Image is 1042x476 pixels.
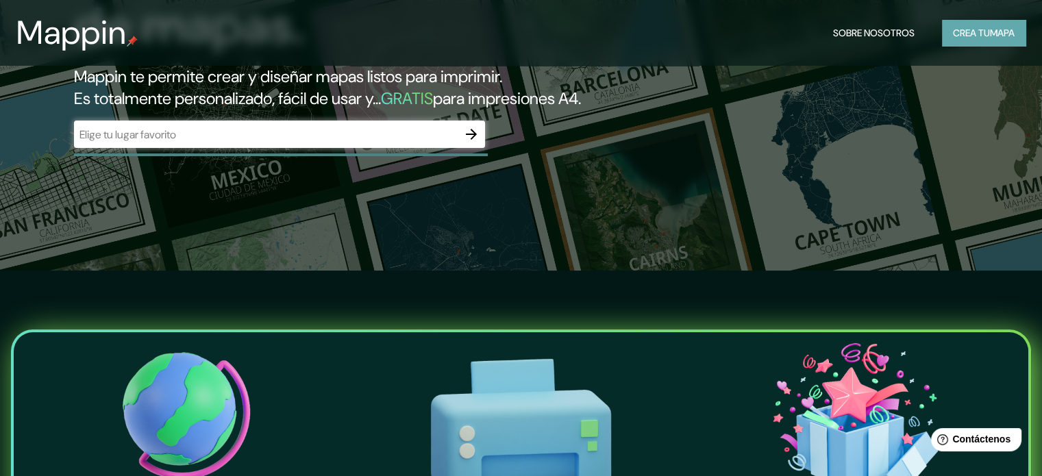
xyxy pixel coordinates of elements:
[828,20,920,46] button: Sobre nosotros
[920,423,1027,461] iframe: Lanzador de widgets de ayuda
[16,11,127,54] font: Mappin
[127,36,138,47] img: pin de mapeo
[990,27,1015,39] font: mapa
[74,66,502,87] font: Mappin te permite crear y diseñar mapas listos para imprimir.
[74,88,381,109] font: Es totalmente personalizado, fácil de usar y...
[381,88,433,109] font: GRATIS
[74,127,458,142] input: Elige tu lugar favorito
[953,27,990,39] font: Crea tu
[942,20,1026,46] button: Crea tumapa
[833,27,915,39] font: Sobre nosotros
[433,88,581,109] font: para impresiones A4.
